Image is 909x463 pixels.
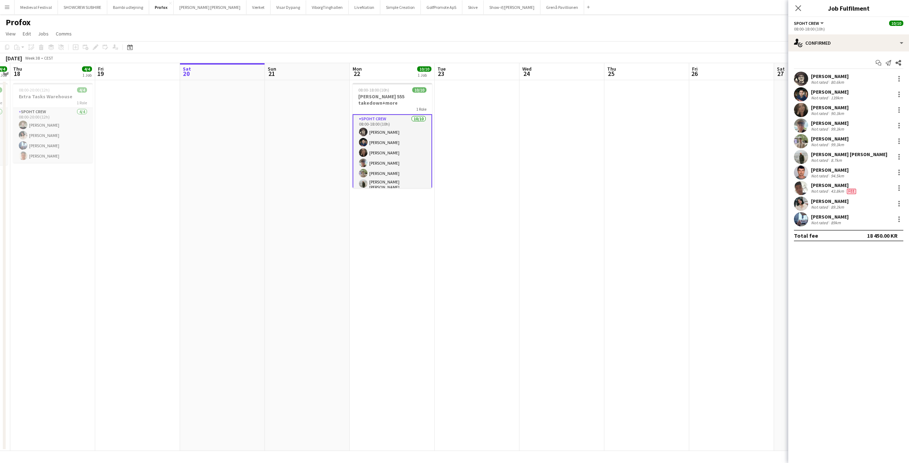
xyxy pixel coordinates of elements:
[845,188,858,194] div: Crew has different fees then in role
[811,182,858,188] div: [PERSON_NAME]
[811,167,849,173] div: [PERSON_NAME]
[6,17,31,28] h1: Profox
[3,29,18,38] a: View
[15,0,58,14] button: Medieval Festival
[811,120,849,126] div: [PERSON_NAME]
[811,126,829,132] div: Not rated
[38,31,49,37] span: Jobs
[82,72,92,78] div: 1 Job
[811,73,849,79] div: [PERSON_NAME]
[777,66,785,72] span: Sat
[267,70,276,78] span: 21
[606,70,616,78] span: 25
[829,126,845,132] div: 99.3km
[13,66,22,72] span: Thu
[417,66,431,72] span: 10/10
[829,204,845,210] div: 89.2km
[829,188,845,194] div: 43.8km
[77,87,87,93] span: 4/4
[183,66,191,72] span: Sat
[13,83,93,163] div: 08:00-20:00 (12h)4/4Extra Tasks Warehouse1 RoleSpoht Crew4/408:00-20:00 (12h)[PERSON_NAME][PERSON...
[540,0,584,14] button: Grenå Pavillionen
[889,21,903,26] span: 10/10
[794,21,819,26] span: Spoht Crew
[416,106,426,112] span: 1 Role
[484,0,540,14] button: Show-if/[PERSON_NAME]
[437,66,446,72] span: Tue
[13,108,93,163] app-card-role: Spoht Crew4/408:00-20:00 (12h)[PERSON_NAME][PERSON_NAME][PERSON_NAME][PERSON_NAME]
[692,66,698,72] span: Fri
[811,111,829,116] div: Not rated
[149,0,174,14] button: Profox
[82,66,92,72] span: 4/4
[521,70,532,78] span: 24
[23,55,41,61] span: Week 38
[20,29,34,38] a: Edit
[776,70,785,78] span: 27
[353,66,362,72] span: Mon
[829,95,844,100] div: 139km
[107,0,149,14] button: Bambi udlejning
[98,66,104,72] span: Fri
[607,66,616,72] span: Thu
[353,114,432,235] app-card-role: Spoht Crew10/1008:00-18:00 (10h)[PERSON_NAME][PERSON_NAME][PERSON_NAME][PERSON_NAME][PERSON_NAME]...
[829,158,843,163] div: 8.7km
[829,111,845,116] div: 90.3km
[788,4,909,13] h3: Job Fulfilment
[97,70,104,78] span: 19
[358,87,389,93] span: 08:00-18:00 (10h)
[811,136,849,142] div: [PERSON_NAME]
[353,93,432,106] h3: [PERSON_NAME] 555 takedown+more
[462,0,484,14] button: Skive
[794,232,818,239] div: Total fee
[811,89,849,95] div: [PERSON_NAME]
[306,0,349,14] button: ViborgTinghallen
[811,79,829,85] div: Not rated
[56,31,72,37] span: Comms
[847,189,856,194] span: Fee
[811,188,829,194] div: Not rated
[6,55,22,62] div: [DATE]
[77,100,87,105] span: 1 Role
[23,31,31,37] span: Edit
[811,198,849,204] div: [PERSON_NAME]
[44,55,53,61] div: CEST
[829,79,845,85] div: 80.6km
[174,0,246,14] button: [PERSON_NAME] [PERSON_NAME]
[811,151,887,158] div: [PERSON_NAME] [PERSON_NAME]
[182,70,191,78] span: 20
[353,83,432,188] app-job-card: 08:00-18:00 (10h)10/10[PERSON_NAME] 555 takedown+more1 RoleSpoht Crew10/1008:00-18:00 (10h)[PERSO...
[829,220,842,225] div: 89km
[246,0,271,14] button: Værket
[522,66,532,72] span: Wed
[349,0,380,14] button: LiveNation
[13,93,93,100] h3: Extra Tasks Warehouse
[436,70,446,78] span: 23
[811,95,829,100] div: Not rated
[418,72,431,78] div: 1 Job
[12,70,22,78] span: 18
[829,142,845,147] div: 99.3km
[380,0,421,14] button: Simple Creation
[811,104,849,111] div: [PERSON_NAME]
[35,29,51,38] a: Jobs
[867,232,898,239] div: 18 450.00 KR
[811,142,829,147] div: Not rated
[811,214,849,220] div: [PERSON_NAME]
[811,173,829,178] div: Not rated
[412,87,426,93] span: 10/10
[811,220,829,225] div: Not rated
[811,204,829,210] div: Not rated
[53,29,75,38] a: Comms
[271,0,306,14] button: Visar Dypang
[268,66,276,72] span: Sun
[19,87,50,93] span: 08:00-20:00 (12h)
[6,31,16,37] span: View
[794,26,903,32] div: 08:00-18:00 (10h)
[794,21,825,26] button: Spoht Crew
[691,70,698,78] span: 26
[788,34,909,51] div: Confirmed
[58,0,107,14] button: SHOWCREW SUBHIRE
[421,0,462,14] button: GolfPromote ApS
